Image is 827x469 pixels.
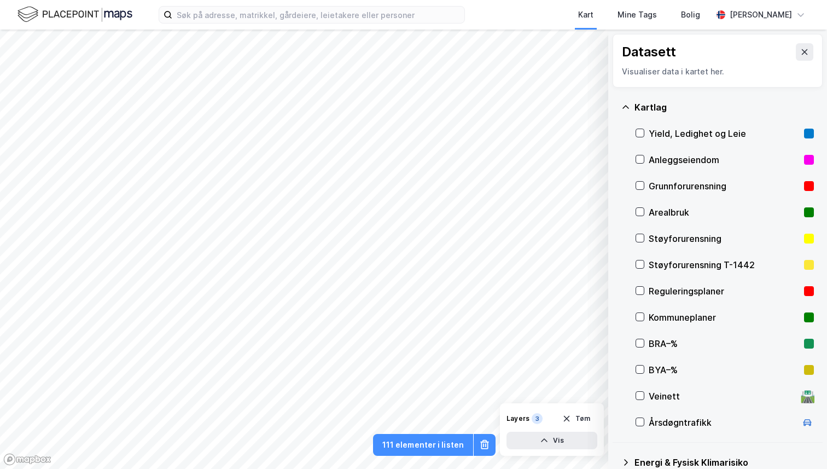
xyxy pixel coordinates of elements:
div: Datasett [622,43,676,61]
img: logo.f888ab2527a4732fd821a326f86c7f29.svg [18,5,132,24]
div: BRA–% [649,337,800,350]
div: Layers [506,414,529,423]
div: Bolig [681,8,700,21]
div: Kommuneplaner [649,311,800,324]
div: Veinett [649,390,796,403]
div: Støyforurensning T-1442 [649,258,800,271]
button: Vis [506,432,597,449]
div: Grunnforurensning [649,180,800,193]
div: BYA–% [649,363,800,377]
div: 🛣️ [800,389,815,403]
input: Søk på adresse, matrikkel, gårdeiere, leietakere eller personer [172,7,464,23]
div: Kart [578,8,593,21]
div: Støyforurensning [649,232,800,245]
div: Kartlag [634,101,814,114]
div: Energi & Fysisk Klimarisiko [634,456,814,469]
div: Reguleringsplaner [649,285,800,298]
div: Anleggseiendom [649,153,800,166]
button: Tøm [555,410,597,427]
div: Yield, Ledighet og Leie [649,127,800,140]
a: Mapbox homepage [3,453,51,466]
div: Årsdøgntrafikk [649,416,796,429]
div: Mine Tags [618,8,657,21]
div: Visualiser data i kartet her. [622,65,813,78]
div: Arealbruk [649,206,800,219]
div: 3 [532,413,543,424]
button: 111 elementer i listen [373,434,473,456]
div: [PERSON_NAME] [730,8,792,21]
iframe: Chat Widget [772,416,827,469]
